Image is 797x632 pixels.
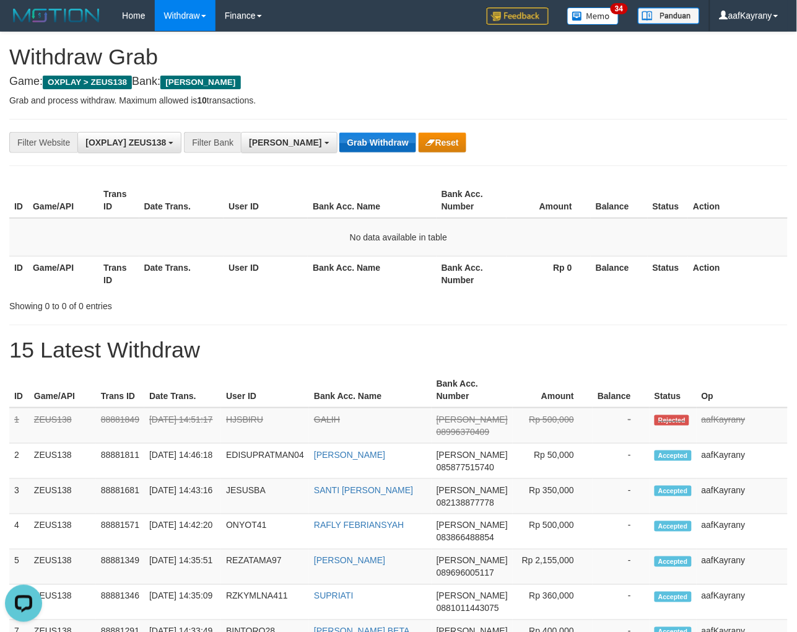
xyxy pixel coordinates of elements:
td: ZEUS138 [29,408,96,444]
th: Trans ID [98,256,139,291]
td: Rp 350,000 [513,479,593,514]
span: [PERSON_NAME] [437,485,508,495]
div: Filter Website [9,132,77,153]
td: No data available in table [9,218,788,257]
a: GALIH [314,415,340,424]
p: Grab and process withdraw. Maximum allowed is transactions. [9,94,788,107]
th: Date Trans. [144,372,221,408]
button: Grab Withdraw [339,133,416,152]
td: ZEUS138 [29,479,96,514]
th: Bank Acc. Number [437,183,507,218]
td: aafKayrany [697,444,788,479]
th: Status [648,256,689,291]
td: JESUSBA [221,479,309,514]
span: Copy 0881011443075 to clipboard [437,603,499,613]
th: Action [688,256,788,291]
th: Bank Acc. Number [437,256,507,291]
div: Showing 0 to 0 of 0 entries [9,295,323,312]
span: [PERSON_NAME] [437,591,508,601]
th: Date Trans. [139,256,224,291]
td: - [593,479,650,514]
th: User ID [221,372,309,408]
td: ZEUS138 [29,514,96,550]
a: SUPRIATI [314,591,354,601]
th: ID [9,372,29,408]
a: [PERSON_NAME] [314,556,385,566]
td: Rp 360,000 [513,585,593,620]
th: Trans ID [98,183,139,218]
a: RAFLY FEBRIANSYAH [314,520,404,530]
td: 4 [9,514,29,550]
td: 2 [9,444,29,479]
th: Balance [593,372,650,408]
th: Status [650,372,697,408]
span: [PERSON_NAME] [437,520,508,530]
strong: 10 [197,95,207,105]
button: Reset [419,133,466,152]
span: [PERSON_NAME] [437,450,508,460]
td: 88881849 [96,408,144,444]
img: Feedback.jpg [487,7,549,25]
h4: Game: Bank: [9,76,788,88]
td: aafKayrany [697,514,788,550]
td: aafKayrany [697,550,788,585]
th: Date Trans. [139,183,224,218]
th: ID [9,183,28,218]
td: - [593,550,650,585]
td: - [593,514,650,550]
td: - [593,444,650,479]
span: [PERSON_NAME] [437,556,508,566]
th: Amount [513,372,593,408]
td: Rp 500,000 [513,408,593,444]
span: Accepted [655,556,692,567]
span: Copy 083866488854 to clipboard [437,533,494,543]
td: 88881681 [96,479,144,514]
span: Accepted [655,486,692,496]
span: Copy 089696005117 to clipboard [437,568,494,578]
a: SANTI [PERSON_NAME] [314,485,413,495]
td: 1 [9,408,29,444]
td: aafKayrany [697,408,788,444]
td: REZATAMA97 [221,550,309,585]
th: Bank Acc. Name [309,372,432,408]
button: [OXPLAY] ZEUS138 [77,132,181,153]
th: Balance [591,256,648,291]
img: MOTION_logo.png [9,6,103,25]
button: Open LiveChat chat widget [5,5,42,42]
td: aafKayrany [697,479,788,514]
span: [PERSON_NAME] [249,138,321,147]
th: Trans ID [96,372,144,408]
td: ZEUS138 [29,550,96,585]
td: 5 [9,550,29,585]
td: aafKayrany [697,585,788,620]
td: Rp 2,155,000 [513,550,593,585]
span: [PERSON_NAME] [437,415,508,424]
th: Amount [507,183,591,218]
img: Button%20Memo.svg [567,7,619,25]
span: Accepted [655,450,692,461]
td: RZKYMLNA411 [221,585,309,620]
img: panduan.png [638,7,700,24]
th: Action [688,183,788,218]
th: Game/API [28,256,98,291]
td: [DATE] 14:46:18 [144,444,221,479]
th: Status [648,183,689,218]
td: 88881811 [96,444,144,479]
h1: Withdraw Grab [9,45,788,69]
th: Bank Acc. Name [308,183,437,218]
span: Copy 08996370409 to clipboard [437,427,490,437]
th: Bank Acc. Number [432,372,513,408]
th: Op [697,372,788,408]
div: Filter Bank [184,132,241,153]
td: Rp 50,000 [513,444,593,479]
td: 88881346 [96,585,144,620]
th: Game/API [29,372,96,408]
span: [OXPLAY] ZEUS138 [85,138,166,147]
td: EDISUPRATMAN04 [221,444,309,479]
td: [DATE] 14:43:16 [144,479,221,514]
td: [DATE] 14:35:51 [144,550,221,585]
td: ONYOT41 [221,514,309,550]
a: [PERSON_NAME] [314,450,385,460]
td: - [593,585,650,620]
th: Game/API [28,183,98,218]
